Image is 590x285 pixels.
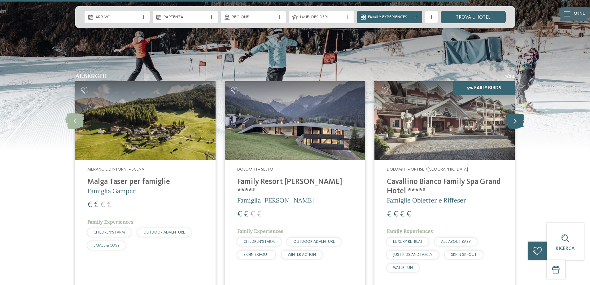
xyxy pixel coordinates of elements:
span: SMALL & COSY [94,243,120,247]
span: I miei desideri [300,14,343,20]
span: Dolomiti – Sesto [237,167,273,171]
a: trova l’hotel [441,11,506,23]
span: Famiglia [PERSON_NAME] [237,196,314,204]
span: Ricerca [556,246,575,251]
span: Regione [232,14,275,20]
span: € [94,201,98,209]
span: € [400,210,404,218]
img: Family Spa Grand Hotel Cavallino Bianco ****ˢ [374,81,515,160]
span: 24 [509,73,515,80]
span: € [393,210,398,218]
span: Family Experiences [368,14,411,20]
img: Family Resort Rainer ****ˢ [225,81,365,160]
span: SKI-IN SKI-OUT [451,253,477,257]
span: Family Experiences [87,219,133,225]
span: € [250,210,255,218]
h4: Malga Taser per famiglie [87,177,203,187]
span: € [107,201,111,209]
span: 1 [505,73,507,80]
span: CHILDREN’S FARM [94,230,125,234]
span: SKI-IN SKI-OUT [243,253,269,257]
span: € [406,210,411,218]
span: Alberghi [75,72,107,80]
span: Famiglie Obletter e Riffeser [387,196,466,204]
span: Merano e dintorni – Scena [87,167,144,171]
span: ALL ABOUT BABY [441,240,471,244]
span: € [237,210,242,218]
span: WINTER ACTION [288,253,316,257]
span: Famiglia Gamper [87,187,136,195]
span: Family Experiences [237,228,283,234]
span: € [244,210,248,218]
span: € [100,201,105,209]
span: Arrivo [95,14,139,20]
span: € [387,210,391,218]
span: Partenza [164,14,207,20]
span: Dolomiti – Ortisei/[GEOGRAPHIC_DATA] [387,167,468,171]
span: € [87,201,92,209]
span: € [257,210,261,218]
h4: Cavallino Bianco Family Spa Grand Hotel ****ˢ [387,177,502,196]
span: OUTDOOR ADVENTURE [293,240,335,244]
span: LUXURY RETREAT [393,240,422,244]
span: / [507,73,509,80]
h4: Family Resort [PERSON_NAME] ****ˢ [237,177,353,196]
span: WATER FUN [393,266,413,270]
span: Family Experiences [387,228,433,234]
img: Hotel sulle piste da sci per bambini: divertimento senza confini [75,81,215,160]
span: JUST KIDS AND FAMILY [393,253,432,257]
span: CHILDREN’S FARM [243,240,275,244]
span: OUTDOOR ADVENTURE [143,230,185,234]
